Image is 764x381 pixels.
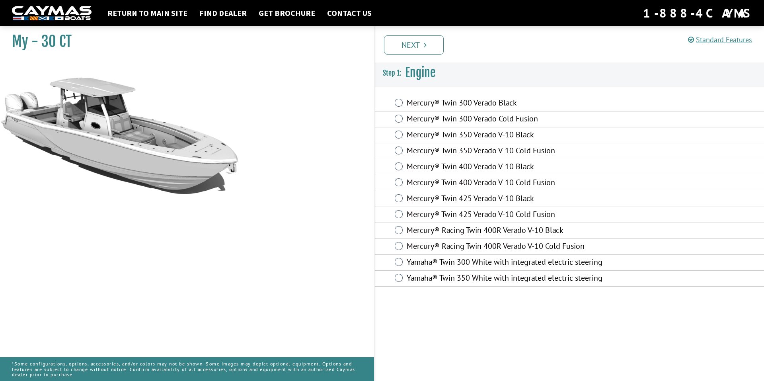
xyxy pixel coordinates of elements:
[195,8,251,18] a: Find Dealer
[384,35,444,55] a: Next
[382,34,764,55] ul: Pagination
[407,241,621,253] label: Mercury® Racing Twin 400R Verado V-10 Cold Fusion
[103,8,191,18] a: Return to main site
[407,178,621,189] label: Mercury® Twin 400 Verado V-10 Cold Fusion
[688,35,752,44] a: Standard Features
[407,130,621,141] label: Mercury® Twin 350 Verado V-10 Black
[407,162,621,173] label: Mercury® Twin 400 Verado V-10 Black
[407,225,621,237] label: Mercury® Racing Twin 400R Verado V-10 Black
[323,8,376,18] a: Contact Us
[407,257,621,269] label: Yamaha® Twin 300 White with integrated electric steering
[375,58,764,88] h3: Engine
[12,357,362,381] p: *Some configurations, options, accessories, and/or colors may not be shown. Some images may depic...
[407,193,621,205] label: Mercury® Twin 425 Verado V-10 Black
[643,4,752,22] div: 1-888-4CAYMAS
[255,8,319,18] a: Get Brochure
[407,209,621,221] label: Mercury® Twin 425 Verado V-10 Cold Fusion
[407,273,621,285] label: Yamaha® Twin 350 White with integrated electric steering
[407,98,621,109] label: Mercury® Twin 300 Verado Black
[12,33,354,51] h1: My - 30 CT
[407,114,621,125] label: Mercury® Twin 300 Verado Cold Fusion
[12,6,92,21] img: white-logo-c9c8dbefe5ff5ceceb0f0178aa75bf4bb51f6bca0971e226c86eb53dfe498488.png
[407,146,621,157] label: Mercury® Twin 350 Verado V-10 Cold Fusion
